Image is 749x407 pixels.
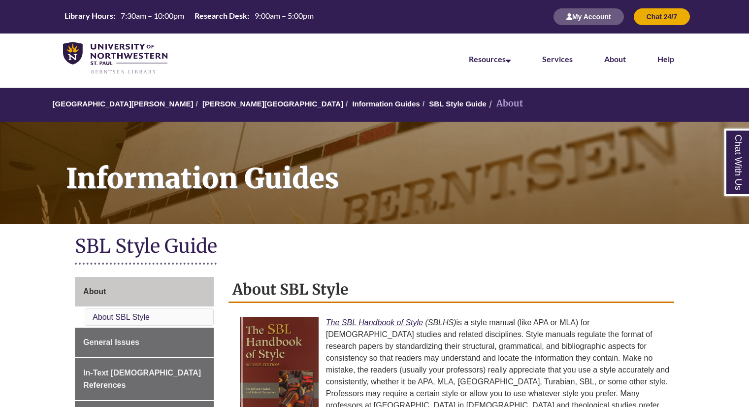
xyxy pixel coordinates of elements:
[83,287,106,296] span: About
[75,328,214,357] a: General Issues
[657,54,674,64] a: Help
[469,54,511,64] a: Resources
[121,11,184,20] span: 7:30am – 10:00pm
[425,318,456,327] em: (SBLHS)
[61,10,318,23] table: Hours Today
[202,100,343,108] a: [PERSON_NAME][GEOGRAPHIC_DATA]
[604,54,626,64] a: About
[228,277,674,303] h2: About SBL Style
[352,100,420,108] a: Information Guides
[634,8,690,25] button: Chat 24/7
[83,369,201,390] span: In-Text [DEMOGRAPHIC_DATA] References
[75,234,674,260] h1: SBL Style Guide
[61,10,117,21] th: Library Hours:
[63,42,167,75] img: UNWSP Library Logo
[75,277,214,306] a: About
[61,10,318,24] a: Hours Today
[75,358,214,400] a: In-Text [DEMOGRAPHIC_DATA] References
[52,100,193,108] a: [GEOGRAPHIC_DATA][PERSON_NAME]
[429,100,486,108] a: SBL Style Guide
[487,97,523,111] li: About
[83,338,139,346] span: General Issues
[93,313,150,321] a: About SBL Style
[542,54,573,64] a: Services
[554,8,624,25] button: My Account
[255,11,314,20] span: 9:00am – 5:00pm
[554,12,624,21] a: My Account
[326,318,423,327] a: The SBL Handbook of Style
[634,12,690,21] a: Chat 24/7
[55,122,749,211] h1: Information Guides
[191,10,251,21] th: Research Desk:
